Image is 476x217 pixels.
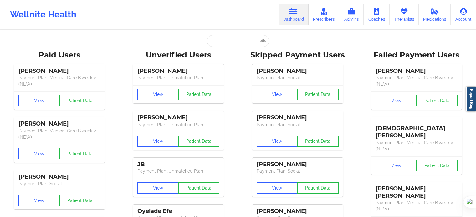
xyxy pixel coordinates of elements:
button: View [257,136,298,147]
p: Payment Plan : Social [257,75,339,81]
p: Payment Plan : Social [257,168,339,174]
a: Prescribers [309,4,340,25]
div: [PERSON_NAME] [18,173,100,180]
div: JB [137,161,219,168]
div: Unverified Users [123,50,233,60]
button: Patient Data [297,89,339,100]
div: [PERSON_NAME] [137,67,219,75]
button: View [376,160,417,171]
button: Patient Data [178,89,220,100]
a: Report Bug [466,87,476,111]
button: Patient Data [59,148,101,159]
button: Patient Data [59,195,101,206]
div: [PERSON_NAME] [18,120,100,127]
div: Skipped Payment Users [243,50,353,60]
a: Dashboard [279,4,309,25]
button: View [257,89,298,100]
a: Coaches [364,4,390,25]
p: Payment Plan : Unmatched Plan [137,168,219,174]
p: Payment Plan : Medical Care Biweekly (NEW) [376,75,458,87]
button: Patient Data [59,95,101,106]
button: View [18,148,60,159]
p: Payment Plan : Medical Care Biweekly (NEW) [376,140,458,152]
div: [PERSON_NAME] [18,67,100,75]
div: [DEMOGRAPHIC_DATA][PERSON_NAME] [376,120,458,139]
p: Payment Plan : Medical Care Biweekly (NEW) [18,128,100,140]
div: Failed Payment Users [361,50,472,60]
p: Payment Plan : Medical Care Biweekly (NEW) [376,200,458,212]
a: Admins [339,4,364,25]
div: [PERSON_NAME] [PERSON_NAME] [376,185,458,200]
div: [PERSON_NAME] [257,208,339,215]
div: [PERSON_NAME] [257,161,339,168]
div: Paid Users [4,50,115,60]
button: Patient Data [297,136,339,147]
div: [PERSON_NAME] [257,114,339,121]
a: Account [451,4,476,25]
div: [PERSON_NAME] [376,67,458,75]
button: View [376,95,417,106]
p: Payment Plan : Unmatched Plan [137,75,219,81]
div: [PERSON_NAME] [257,67,339,75]
button: View [137,89,179,100]
p: Payment Plan : Social [257,121,339,128]
button: View [137,136,179,147]
button: View [137,182,179,194]
div: Oyelade Efe [137,208,219,215]
button: Patient Data [416,95,458,106]
button: Patient Data [178,182,220,194]
p: Payment Plan : Social [18,180,100,187]
button: Patient Data [416,160,458,171]
p: Payment Plan : Unmatched Plan [137,121,219,128]
a: Medications [419,4,451,25]
div: [PERSON_NAME] [137,114,219,121]
button: View [18,195,60,206]
button: View [257,182,298,194]
button: Patient Data [178,136,220,147]
button: Patient Data [297,182,339,194]
button: View [18,95,60,106]
a: Therapists [390,4,419,25]
p: Payment Plan : Medical Care Biweekly (NEW) [18,75,100,87]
